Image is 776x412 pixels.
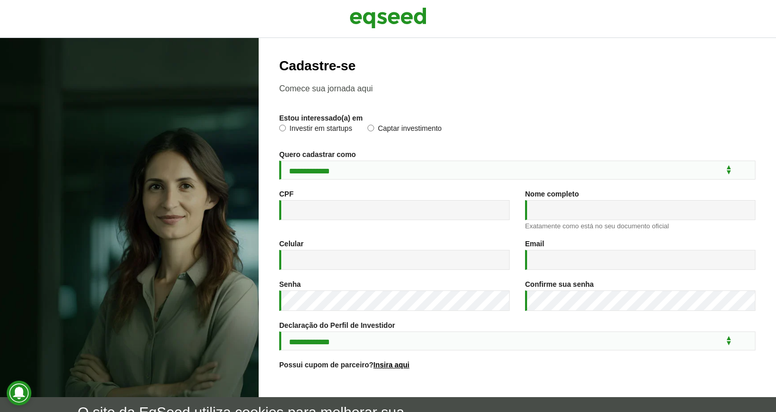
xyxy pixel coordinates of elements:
img: EqSeed Logo [350,5,426,31]
div: Exatamente como está no seu documento oficial [525,223,755,229]
label: Declaração do Perfil de Investidor [279,322,395,329]
input: Investir em startups [279,125,286,131]
p: Comece sua jornada aqui [279,84,755,93]
label: Confirme sua senha [525,281,594,288]
label: Possui cupom de parceiro? [279,361,410,368]
a: Insira aqui [374,361,410,368]
label: Celular [279,240,303,247]
h2: Cadastre-se [279,58,755,73]
label: Nome completo [525,190,579,198]
label: Quero cadastrar como [279,151,356,158]
label: CPF [279,190,294,198]
label: Email [525,240,544,247]
label: Senha [279,281,301,288]
label: Estou interessado(a) em [279,114,363,122]
input: Captar investimento [367,125,374,131]
label: Captar investimento [367,125,442,135]
label: Investir em startups [279,125,352,135]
